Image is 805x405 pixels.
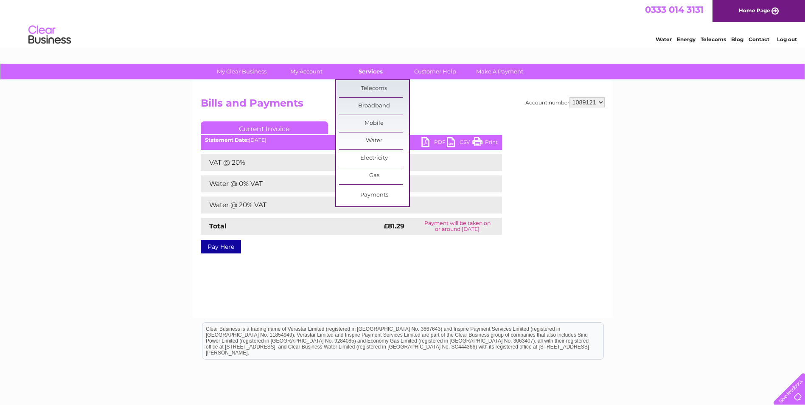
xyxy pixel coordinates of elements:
[447,137,472,149] a: CSV
[465,64,535,79] a: Make A Payment
[336,64,406,79] a: Services
[205,137,249,143] b: Statement Date:
[28,22,71,48] img: logo.png
[201,197,381,214] td: Water @ 20% VAT
[202,5,603,41] div: Clear Business is a trading name of Verastar Limited (registered in [GEOGRAPHIC_DATA] No. 3667643...
[777,36,797,42] a: Log out
[677,36,696,42] a: Energy
[381,175,484,192] td: £51.54
[201,137,502,143] div: [DATE]
[645,4,704,15] a: 0333 014 3131
[339,98,409,115] a: Broadband
[339,167,409,184] a: Gas
[749,36,769,42] a: Contact
[381,154,482,171] td: £4.96
[381,197,485,214] td: £24.79
[472,137,498,149] a: Print
[339,80,409,97] a: Telecoms
[339,132,409,149] a: Water
[201,240,241,253] a: Pay Here
[731,36,743,42] a: Blog
[384,222,404,230] strong: £81.29
[271,64,341,79] a: My Account
[656,36,672,42] a: Water
[201,154,381,171] td: VAT @ 20%
[339,150,409,167] a: Electricity
[201,175,381,192] td: Water @ 0% VAT
[400,64,470,79] a: Customer Help
[201,97,605,113] h2: Bills and Payments
[339,115,409,132] a: Mobile
[525,97,605,107] div: Account number
[421,137,447,149] a: PDF
[209,222,227,230] strong: Total
[339,187,409,204] a: Payments
[701,36,726,42] a: Telecoms
[201,121,328,134] a: Current Invoice
[207,64,277,79] a: My Clear Business
[413,218,502,235] td: Payment will be taken on or around [DATE]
